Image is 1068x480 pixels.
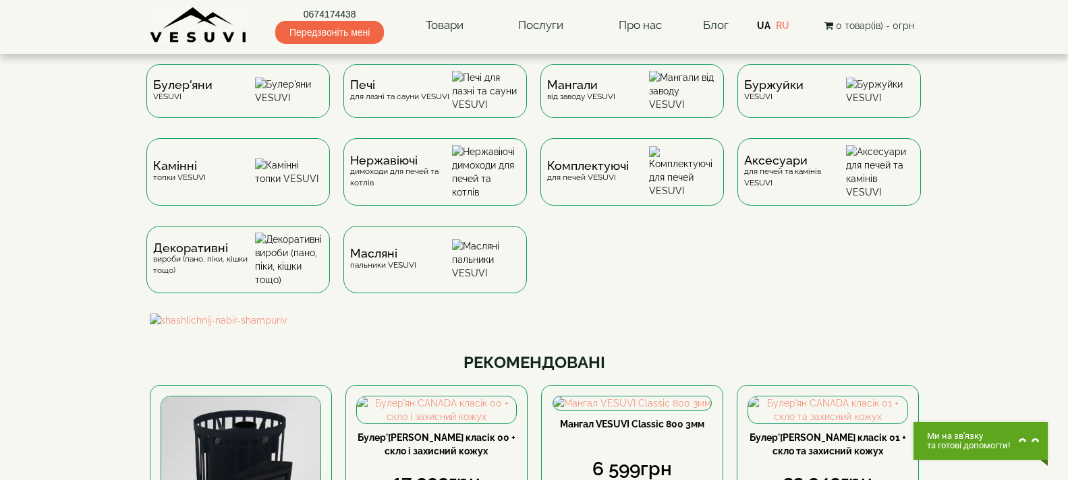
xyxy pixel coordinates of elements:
[412,10,477,41] a: Товари
[547,160,629,183] div: для печей VESUVI
[776,20,789,31] a: RU
[505,10,577,41] a: Послуги
[547,80,615,102] div: від заводу VESUVI
[358,432,515,456] a: Булер'[PERSON_NAME] класік 00 + скло і захисний кожух
[452,239,520,280] img: Масляні пальники VESUVI
[255,233,323,287] img: Декоративні вироби (пано, піки, кішки тощо)
[153,243,255,276] div: вироби (пано, піки, кішки тощо)
[350,80,449,90] span: Печі
[553,396,711,410] img: Мангал VESUVI Classic 800 3мм
[337,64,534,138] a: Печідля лазні та сауни VESUVI Печі для лазні та сауни VESUVI
[350,248,416,259] span: Масляні
[846,78,914,104] img: Буржуйки VESUVI
[744,80,804,90] span: Буржуйки
[605,10,675,41] a: Про нас
[547,80,615,90] span: Мангали
[350,80,449,102] div: для лазні та сауни VESUVI
[649,146,717,198] img: Комплектуючі для печей VESUVI
[337,226,534,313] a: Масляніпальники VESUVI Масляні пальники VESUVI
[560,419,704,429] a: Мангал VESUVI Classic 800 3мм
[914,422,1048,460] button: Chat button
[153,80,213,90] span: Булер'яни
[275,7,384,21] a: 0674174438
[846,145,914,199] img: Аксесуари для печей та камінів VESUVI
[757,20,770,31] a: UA
[748,396,907,423] img: Булер'ян CANADA класік 01 + скло та захисний кожух
[534,64,731,138] a: Мангаливід заводу VESUVI Мангали від заводу VESUVI
[731,138,928,226] a: Аксесуаридля печей та камінів VESUVI Аксесуари для печей та камінів VESUVI
[744,155,846,166] span: Аксесуари
[337,138,534,226] a: Нержавіючідимоходи для печей та котлів Нержавіючі димоходи для печей та котлів
[750,432,906,456] a: Булер'[PERSON_NAME] класік 01 + скло та захисний кожух
[150,313,919,327] img: shashlichnij-nabir-shampuriv
[153,160,206,183] div: топки VESUVI
[820,18,918,33] button: 0 товар(ів) - 0грн
[927,431,1010,441] span: Ми на зв'язку
[350,155,452,189] div: димоходи для печей та котлів
[140,138,337,226] a: Каміннітопки VESUVI Камінні топки VESUVI
[744,80,804,102] div: VESUVI
[547,160,629,171] span: Комплектуючі
[275,21,384,44] span: Передзвоніть мені
[255,158,323,185] img: Камінні топки VESUVI
[140,226,337,313] a: Декоративнівироби (пано, піки, кішки тощо) Декоративні вироби (пано, піки, кішки тощо)
[452,71,520,111] img: Печі для лазні та сауни VESUVI
[744,155,846,189] div: для печей та камінів VESUVI
[731,64,928,138] a: БуржуйкиVESUVI Буржуйки VESUVI
[534,138,731,226] a: Комплектуючідля печей VESUVI Комплектуючі для печей VESUVI
[150,7,248,44] img: Завод VESUVI
[350,248,416,270] div: пальники VESUVI
[153,160,206,171] span: Камінні
[153,243,255,253] span: Декоративні
[153,80,213,102] div: VESUVI
[255,78,323,104] img: Булер'яни VESUVI
[140,64,337,138] a: Булер'яниVESUVI Булер'яни VESUVI
[452,145,520,199] img: Нержавіючі димоходи для печей та котлів
[649,71,717,111] img: Мангали від заводу VESUVI
[836,20,914,31] span: 0 товар(ів) - 0грн
[350,155,452,166] span: Нержавіючі
[927,441,1010,450] span: та готові допомогти!
[703,18,729,32] a: Блог
[357,396,516,423] img: Булер'ян CANADA класік 00 + скло і захисний кожух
